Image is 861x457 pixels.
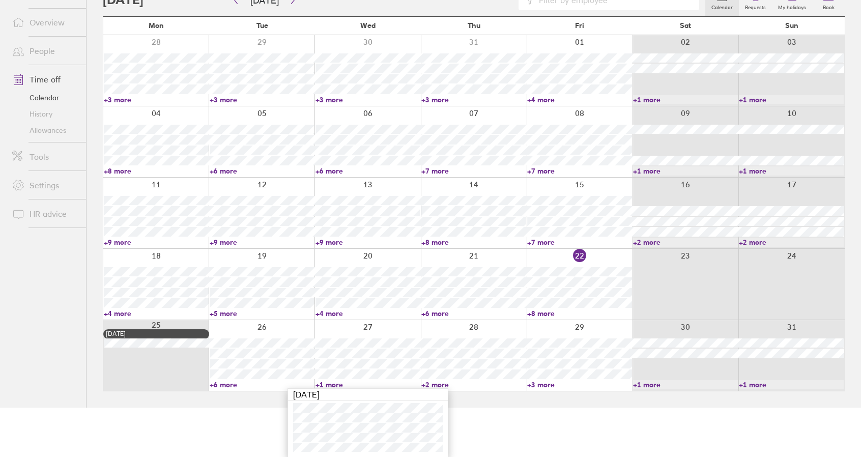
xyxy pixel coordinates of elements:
span: Thu [468,21,480,30]
a: +3 more [315,95,420,104]
a: +1 more [739,380,844,389]
label: Requests [739,2,772,11]
a: +3 more [210,95,314,104]
a: +8 more [104,166,209,176]
a: +2 more [421,380,526,389]
a: +1 more [315,380,420,389]
a: +3 more [104,95,209,104]
span: Tue [256,21,268,30]
a: +7 more [421,166,526,176]
span: Sun [785,21,798,30]
a: +1 more [633,166,738,176]
a: +6 more [421,309,526,318]
a: People [4,41,86,61]
a: +1 more [739,166,844,176]
div: [DATE] [106,330,207,337]
a: Settings [4,175,86,195]
a: +1 more [633,95,738,104]
a: +4 more [315,309,420,318]
a: +2 more [739,238,844,247]
label: Book [817,2,841,11]
a: +6 more [315,166,420,176]
a: Overview [4,12,86,33]
a: Time off [4,69,86,90]
a: +8 more [421,238,526,247]
span: Sat [680,21,691,30]
label: My holidays [772,2,812,11]
a: +9 more [315,238,420,247]
a: +3 more [421,95,526,104]
a: +9 more [104,238,209,247]
a: +1 more [633,380,738,389]
div: [DATE] [288,389,448,401]
a: +3 more [527,380,632,389]
a: +9 more [210,238,314,247]
a: +4 more [104,309,209,318]
a: Tools [4,147,86,167]
a: HR advice [4,204,86,224]
span: Wed [360,21,376,30]
a: +7 more [527,238,632,247]
a: +8 more [527,309,632,318]
a: +4 more [527,95,632,104]
span: Mon [149,21,164,30]
a: +5 more [210,309,314,318]
span: Fri [575,21,584,30]
a: +6 more [210,166,314,176]
a: History [4,106,86,122]
a: +7 more [527,166,632,176]
a: +1 more [739,95,844,104]
a: +2 more [633,238,738,247]
label: Calendar [705,2,739,11]
a: Allowances [4,122,86,138]
a: +6 more [210,380,314,389]
a: Calendar [4,90,86,106]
